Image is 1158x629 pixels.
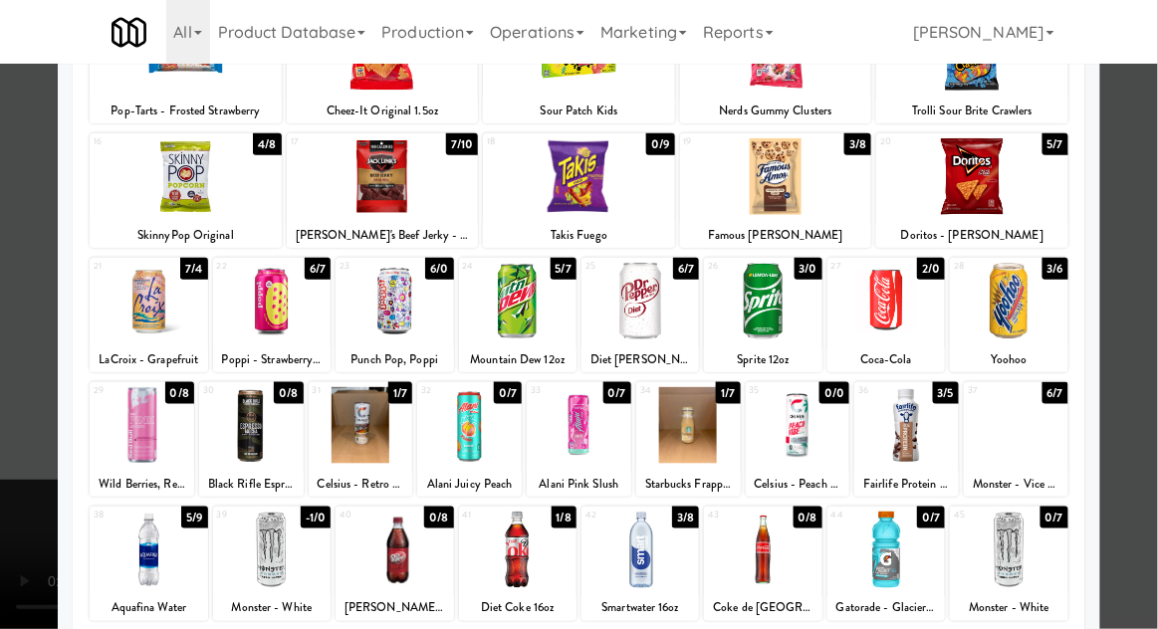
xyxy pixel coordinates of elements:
[827,258,945,372] div: 272/0Coca-Cola
[1042,258,1068,280] div: 3/6
[94,382,141,399] div: 29
[90,223,282,248] div: SkinnyPop Original
[94,507,148,524] div: 38
[93,347,204,372] div: LaCroix - Grapefruit
[879,99,1065,123] div: Trolli Sour Brite Crawlers
[165,382,194,404] div: 0/8
[199,472,304,497] div: Black Rifle Espresso Mocha
[967,472,1065,497] div: Monster - Vice Guava
[94,258,148,275] div: 21
[199,382,304,497] div: 300/8Black Rifle Espresso Mocha
[388,382,412,404] div: 1/7
[527,472,631,497] div: Alani Pink Slush
[673,258,699,280] div: 6/7
[462,596,574,621] div: Diet Coke 16oz
[90,596,207,621] div: Aquafina Water
[93,472,191,497] div: Wild Berries, Red Bull
[1042,382,1068,404] div: 6/7
[483,133,675,248] div: 180/9Takis Fuego
[336,258,453,372] div: 236/0Punch Pop, Poppi
[93,99,279,123] div: Pop-Tarts - Frosted Strawberry
[879,223,1065,248] div: Doritos - [PERSON_NAME]
[312,472,410,497] div: Celsius - Retro Vibe
[704,347,821,372] div: Sprite 12oz
[603,382,631,404] div: 0/7
[90,507,207,621] div: 385/9Aquafina Water
[274,382,303,404] div: 0/8
[213,507,331,621] div: 39-1/0Monster - White
[964,472,1068,497] div: Monster - Vice Guava
[287,223,479,248] div: [PERSON_NAME]'s Beef Jerky - Original
[683,99,869,123] div: Nerds Gummy Clusters
[483,223,675,248] div: Takis Fuego
[854,472,959,497] div: Fairlife Protein Shake
[707,347,818,372] div: Sprite 12oz
[684,133,776,150] div: 19
[585,507,640,524] div: 42
[180,258,207,280] div: 7/4
[94,133,185,150] div: 16
[749,472,847,497] div: Celsius - Peach Vibe
[90,258,207,372] div: 217/4LaCroix - Grapefruit
[876,9,1068,123] div: 150/9Trolli Sour Brite Crawlers
[90,9,282,123] div: 117/8Pop-Tarts - Frosted Strawberry
[830,347,942,372] div: Coca-Cola
[420,472,519,497] div: Alani Juicy Peach
[424,507,453,528] div: 0/8
[336,596,453,621] div: [PERSON_NAME] 16oz
[417,382,522,497] div: 320/7Alani Juicy Peach
[953,347,1064,372] div: Yoohoo
[636,382,741,497] div: 341/7Starbucks Frappuccino - Vanilla
[854,382,959,497] div: 363/5Fairlife Protein Shake
[309,472,413,497] div: Celsius - Retro Vibe
[291,133,382,150] div: 17
[1042,133,1068,155] div: 5/7
[446,133,478,155] div: 7/10
[876,133,1068,248] div: 205/7Doritos - [PERSON_NAME]
[708,258,763,275] div: 26
[672,507,699,528] div: 3/8
[459,258,577,372] div: 245/7Mountain Dew 12oz
[90,472,194,497] div: Wild Berries, Red Bull
[876,223,1068,248] div: Doritos - [PERSON_NAME]
[746,472,850,497] div: Celsius - Peach Vibe
[746,382,850,497] div: 350/0Celsius - Peach Vibe
[216,347,328,372] div: Poppi - Strawberry Lemon
[581,507,699,621] div: 423/8Smartwater 16oz
[581,596,699,621] div: Smartwater 16oz
[305,258,331,280] div: 6/7
[917,507,945,528] div: 0/7
[90,347,207,372] div: LaCroix - Grapefruit
[680,9,872,123] div: 145/9Nerds Gummy Clusters
[830,596,942,621] div: Gatorade - Glacier Freeze
[552,507,577,528] div: 1/8
[683,223,869,248] div: Famous [PERSON_NAME]
[1041,507,1068,528] div: 0/7
[585,258,640,275] div: 25
[287,9,479,123] div: 128/12Cheez-It Original 1.5oz
[313,382,360,399] div: 31
[339,347,450,372] div: Punch Pop, Poppi
[459,596,577,621] div: Diet Coke 16oz
[463,507,518,524] div: 41
[336,347,453,372] div: Punch Pop, Poppi
[340,258,394,275] div: 23
[950,347,1067,372] div: Yoohoo
[680,223,872,248] div: Famous [PERSON_NAME]
[950,596,1067,621] div: Monster - White
[340,507,394,524] div: 40
[459,507,577,621] div: 411/8Diet Coke 16oz
[530,472,628,497] div: Alani Pink Slush
[827,507,945,621] div: 440/7Gatorade - Glacier Freeze
[933,382,959,404] div: 3/5
[93,596,204,621] div: Aquafina Water
[584,347,696,372] div: Diet [PERSON_NAME] 12oz
[494,382,522,404] div: 0/7
[636,472,741,497] div: Starbucks Frappuccino - Vanilla
[287,99,479,123] div: Cheez-It Original 1.5oz
[290,223,476,248] div: [PERSON_NAME]'s Beef Jerky - Original
[750,382,798,399] div: 35
[425,258,453,280] div: 6/0
[90,382,194,497] div: 290/8Wild Berries, Red Bull
[90,99,282,123] div: Pop-Tarts - Frosted Strawberry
